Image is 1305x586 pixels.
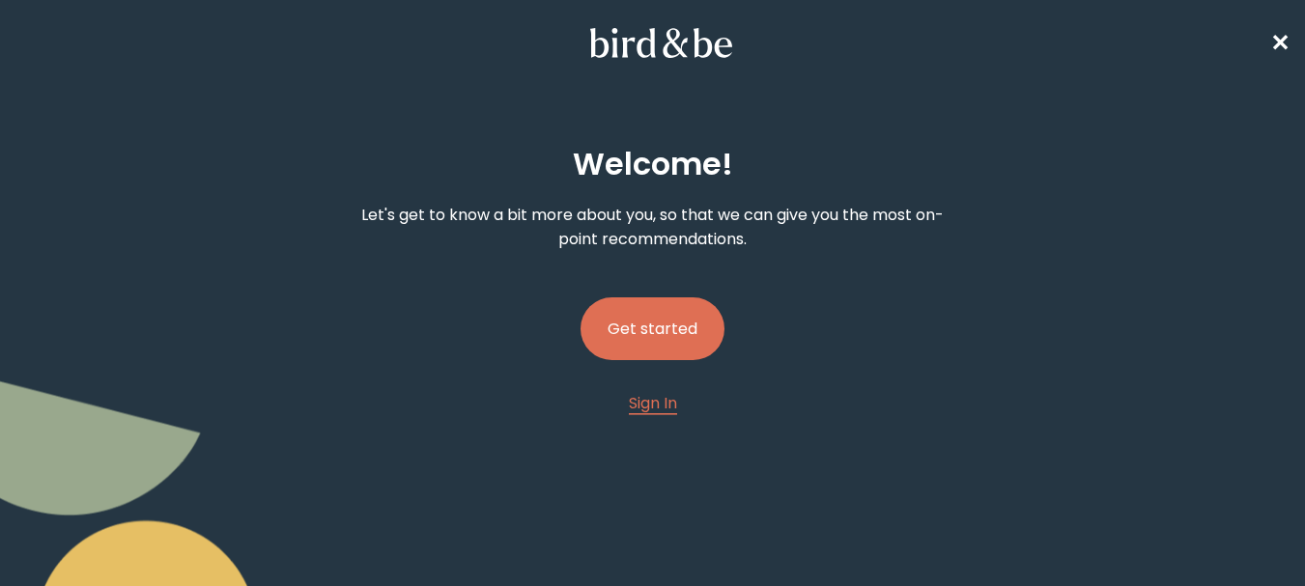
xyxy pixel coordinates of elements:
span: ✕ [1270,27,1290,59]
p: Let's get to know a bit more about you, so that we can give you the most on-point recommendations. [342,203,964,251]
a: ✕ [1270,26,1290,60]
h2: Welcome ! [573,141,733,187]
button: Get started [581,297,724,360]
a: Sign In [629,391,677,415]
span: Sign In [629,392,677,414]
a: Get started [581,266,724,391]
